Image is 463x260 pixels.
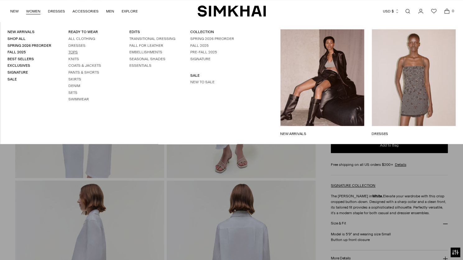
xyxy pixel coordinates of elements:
[122,4,138,18] a: EXPLORE
[383,4,399,18] button: USD $
[450,8,456,14] span: 0
[72,4,99,18] a: ACCESSORIES
[428,5,440,17] a: Wishlist
[10,4,19,18] a: NEW
[414,5,427,17] a: Go to the account page
[401,5,414,17] a: Open search modal
[197,5,266,17] a: SIMKHAI
[441,5,453,17] a: Open cart modal
[26,4,40,18] a: WOMEN
[106,4,114,18] a: MEN
[48,4,65,18] a: DRESSES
